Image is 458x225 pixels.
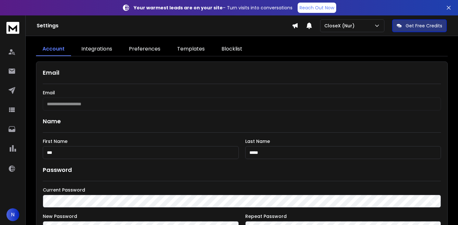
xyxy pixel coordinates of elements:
[6,208,19,221] button: N
[43,117,441,126] h1: Name
[43,90,441,95] label: Email
[43,139,239,144] label: First Name
[171,42,211,56] a: Templates
[324,23,357,29] p: CloseX (Nur)
[134,5,223,11] strong: Your warmest leads are on your site
[245,214,441,219] label: Repeat Password
[245,139,441,144] label: Last Name
[36,42,71,56] a: Account
[43,214,239,219] label: New Password
[43,68,441,77] h1: Email
[392,19,447,32] button: Get Free Credits
[43,165,72,174] h1: Password
[6,22,19,34] img: logo
[37,22,292,30] h1: Settings
[122,42,167,56] a: Preferences
[75,42,119,56] a: Integrations
[134,5,292,11] p: – Turn visits into conversations
[300,5,334,11] p: Reach Out Now
[406,23,442,29] p: Get Free Credits
[43,188,441,192] label: Current Password
[298,3,336,13] a: Reach Out Now
[215,42,249,56] a: Blocklist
